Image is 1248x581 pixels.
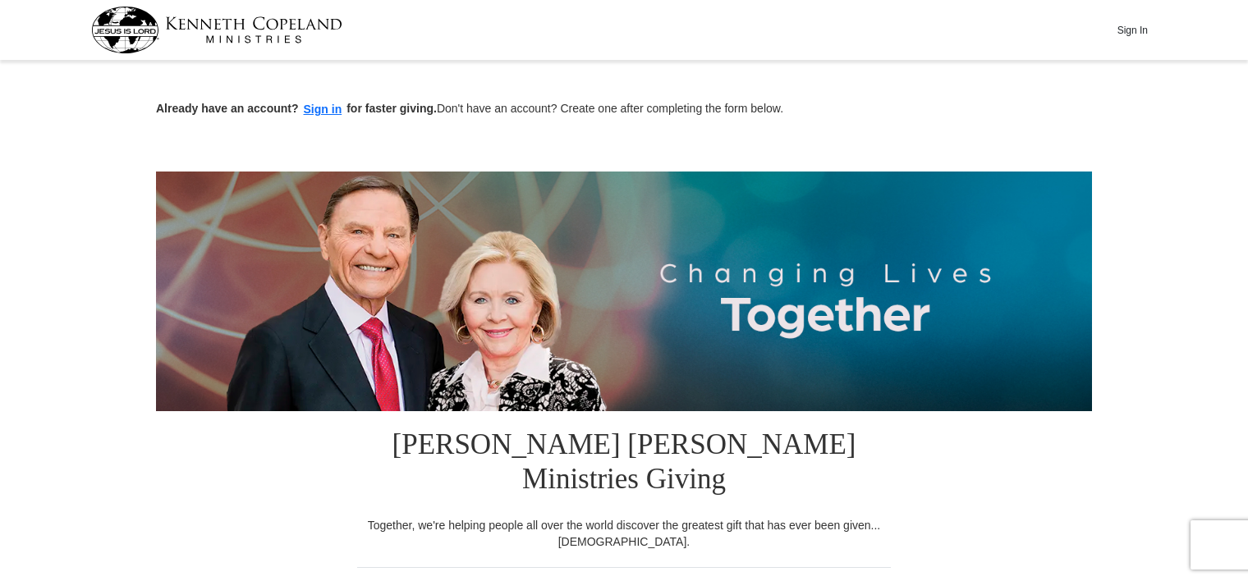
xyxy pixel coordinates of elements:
[1108,17,1157,43] button: Sign In
[156,102,437,115] strong: Already have an account? for faster giving.
[357,517,891,550] div: Together, we're helping people all over the world discover the greatest gift that has ever been g...
[299,100,347,119] button: Sign in
[156,100,1092,119] p: Don't have an account? Create one after completing the form below.
[357,411,891,517] h1: [PERSON_NAME] [PERSON_NAME] Ministries Giving
[91,7,342,53] img: kcm-header-logo.svg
